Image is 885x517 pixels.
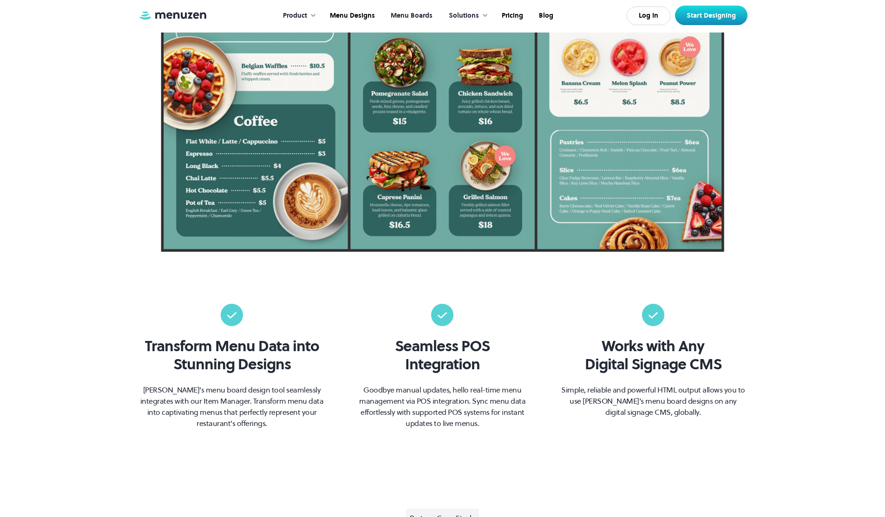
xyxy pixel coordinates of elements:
[559,384,747,418] p: Simple, reliable and powerful HTML output allows you to use [PERSON_NAME]’s menu board designs on...
[283,11,307,21] div: Product
[530,1,560,30] a: Blog
[138,384,326,429] p: [PERSON_NAME]’s menu board design tool seamlessly integrates with our Item Manager. Transform men...
[382,1,439,30] a: Menu Boards
[439,1,493,30] div: Solutions
[585,337,721,373] h3: Works with Any Digital Signage CMS
[675,6,747,25] a: Start Designing
[274,1,321,30] div: Product
[145,337,319,373] h3: Transform Menu Data into Stunning Designs
[627,7,670,25] a: Log In
[449,11,479,21] div: Solutions
[493,1,530,30] a: Pricing
[348,384,537,429] p: Goodbye manual updates, hello real-time menu management via POS integration. Sync menu data effor...
[321,1,382,30] a: Menu Designs
[395,337,490,373] h3: Seamless POS Integration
